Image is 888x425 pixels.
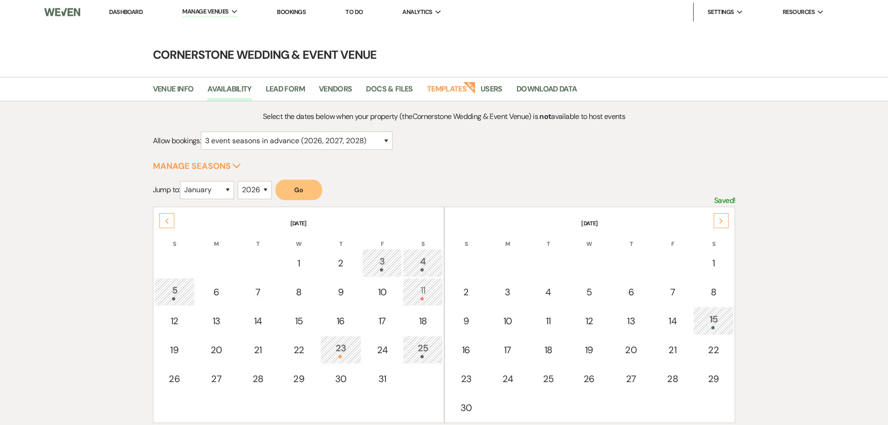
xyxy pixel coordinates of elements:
a: Vendors [319,83,352,101]
th: S [403,229,442,248]
div: 23 [451,372,482,386]
div: 19 [574,343,604,357]
strong: not [539,111,551,121]
a: Download Data [516,83,577,101]
div: 21 [658,343,687,357]
div: 15 [698,312,729,329]
div: 25 [408,341,437,358]
div: 15 [284,314,314,328]
span: Settings [708,7,734,17]
div: 1 [698,256,729,270]
th: T [320,229,362,248]
div: 27 [201,372,232,386]
div: 6 [615,285,647,299]
span: Resources [783,7,815,17]
div: 4 [533,285,563,299]
a: Docs & Files [366,83,413,101]
div: 5 [159,283,190,300]
div: 2 [325,256,357,270]
th: F [653,229,692,248]
div: 2 [451,285,482,299]
div: 21 [243,343,273,357]
div: 10 [493,314,522,328]
div: 23 [325,341,357,358]
p: Select the dates below when your property (the Cornerstone Wedding & Event Venue ) is available t... [226,111,662,123]
div: 22 [698,343,729,357]
div: 28 [658,372,687,386]
div: 14 [658,314,687,328]
div: 11 [533,314,563,328]
a: Venue Info [153,83,194,101]
th: M [488,229,527,248]
div: 6 [201,285,232,299]
div: 29 [698,372,729,386]
div: 19 [159,343,190,357]
th: S [693,229,734,248]
div: 27 [615,372,647,386]
div: 4 [408,254,437,272]
div: 9 [451,314,482,328]
th: F [362,229,402,248]
th: M [196,229,237,248]
a: Dashboard [109,8,143,16]
div: 10 [367,285,397,299]
th: T [528,229,568,248]
span: Manage Venues [182,7,228,16]
div: 24 [493,372,522,386]
span: Analytics [402,7,432,17]
button: Go [275,180,322,200]
div: 18 [533,343,563,357]
th: W [279,229,319,248]
div: 18 [408,314,437,328]
div: 25 [533,372,563,386]
a: Templates [427,83,467,101]
a: Lead Form [266,83,305,101]
div: 20 [615,343,647,357]
div: 29 [284,372,314,386]
div: 16 [325,314,357,328]
div: 7 [658,285,687,299]
a: To Do [345,8,363,16]
img: Weven Logo [44,2,80,22]
div: 9 [325,285,357,299]
th: S [446,229,487,248]
div: 12 [159,314,190,328]
a: Bookings [277,8,306,16]
div: 20 [201,343,232,357]
div: 13 [615,314,647,328]
div: 17 [493,343,522,357]
a: Availability [207,83,251,101]
th: S [154,229,195,248]
th: [DATE] [154,208,443,228]
h4: Cornerstone Wedding & Event Venue [109,47,780,63]
div: 5 [574,285,604,299]
div: 30 [451,401,482,415]
div: 8 [284,285,314,299]
div: 17 [367,314,397,328]
div: 31 [367,372,397,386]
div: 1 [284,256,314,270]
div: 14 [243,314,273,328]
div: 8 [698,285,729,299]
div: 30 [325,372,357,386]
div: 3 [367,254,397,272]
div: 7 [243,285,273,299]
strong: New [463,81,476,94]
div: 24 [367,343,397,357]
div: 11 [408,283,437,300]
div: 28 [243,372,273,386]
span: Jump to: [153,185,180,195]
div: 26 [574,372,604,386]
th: W [569,229,609,248]
a: Users [481,83,503,101]
p: Saved! [714,195,735,207]
th: T [610,229,652,248]
div: 12 [574,314,604,328]
div: 3 [493,285,522,299]
div: 13 [201,314,232,328]
div: 16 [451,343,482,357]
button: Manage Seasons [153,162,241,170]
th: T [238,229,278,248]
div: 22 [284,343,314,357]
div: 26 [159,372,190,386]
